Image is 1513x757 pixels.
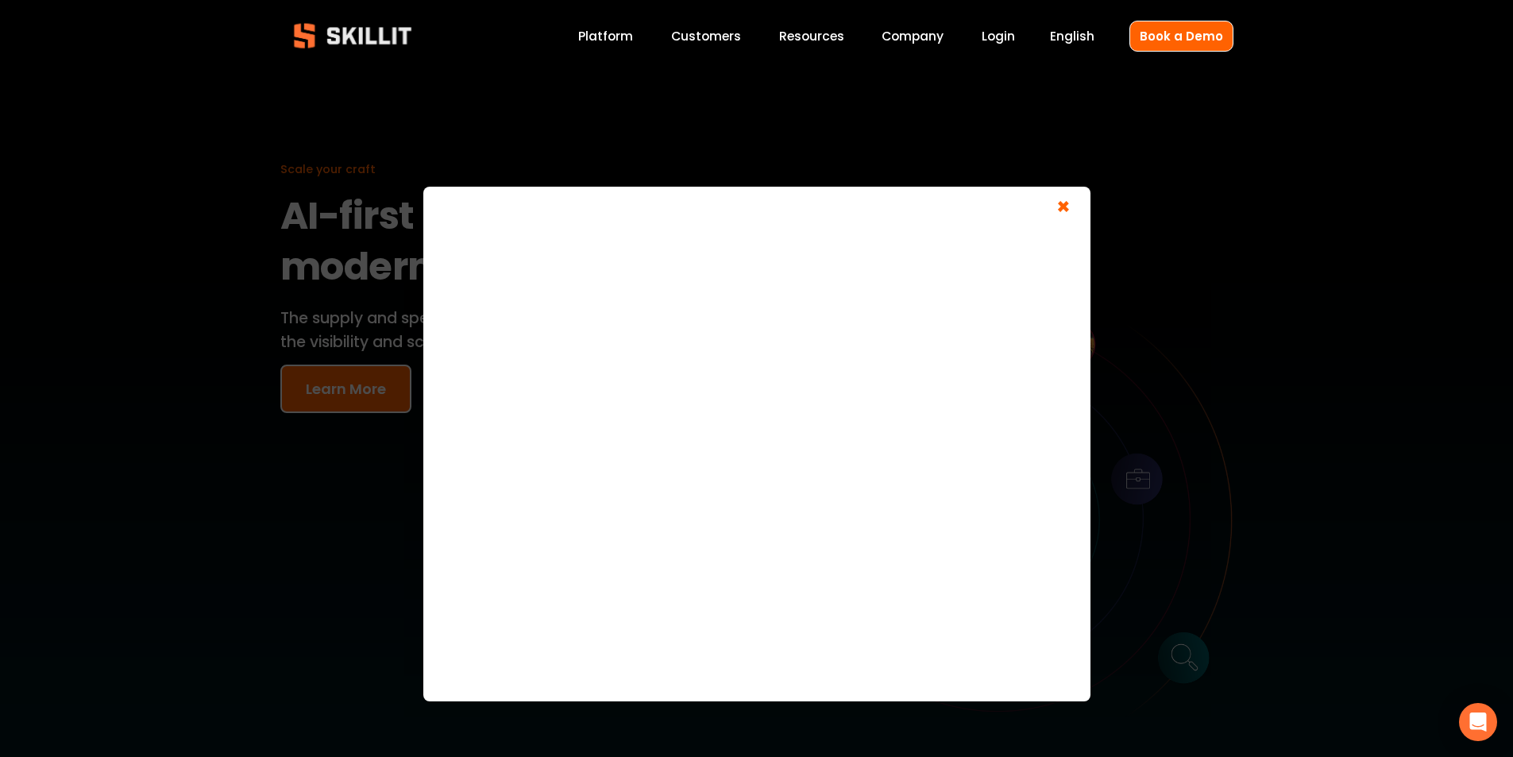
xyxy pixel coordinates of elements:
a: Platform [578,25,633,47]
span: Resources [779,27,844,45]
div: Open Intercom Messenger [1459,703,1497,741]
a: folder dropdown [779,25,844,47]
a: Company [882,25,944,47]
span: × [1048,195,1079,224]
a: Book a Demo [1129,21,1233,52]
iframe: JotForm [439,203,1075,679]
div: language picker [1050,25,1094,47]
a: Customers [671,25,741,47]
a: Login [982,25,1015,47]
img: Skillit [280,12,425,60]
span: English [1050,27,1094,45]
